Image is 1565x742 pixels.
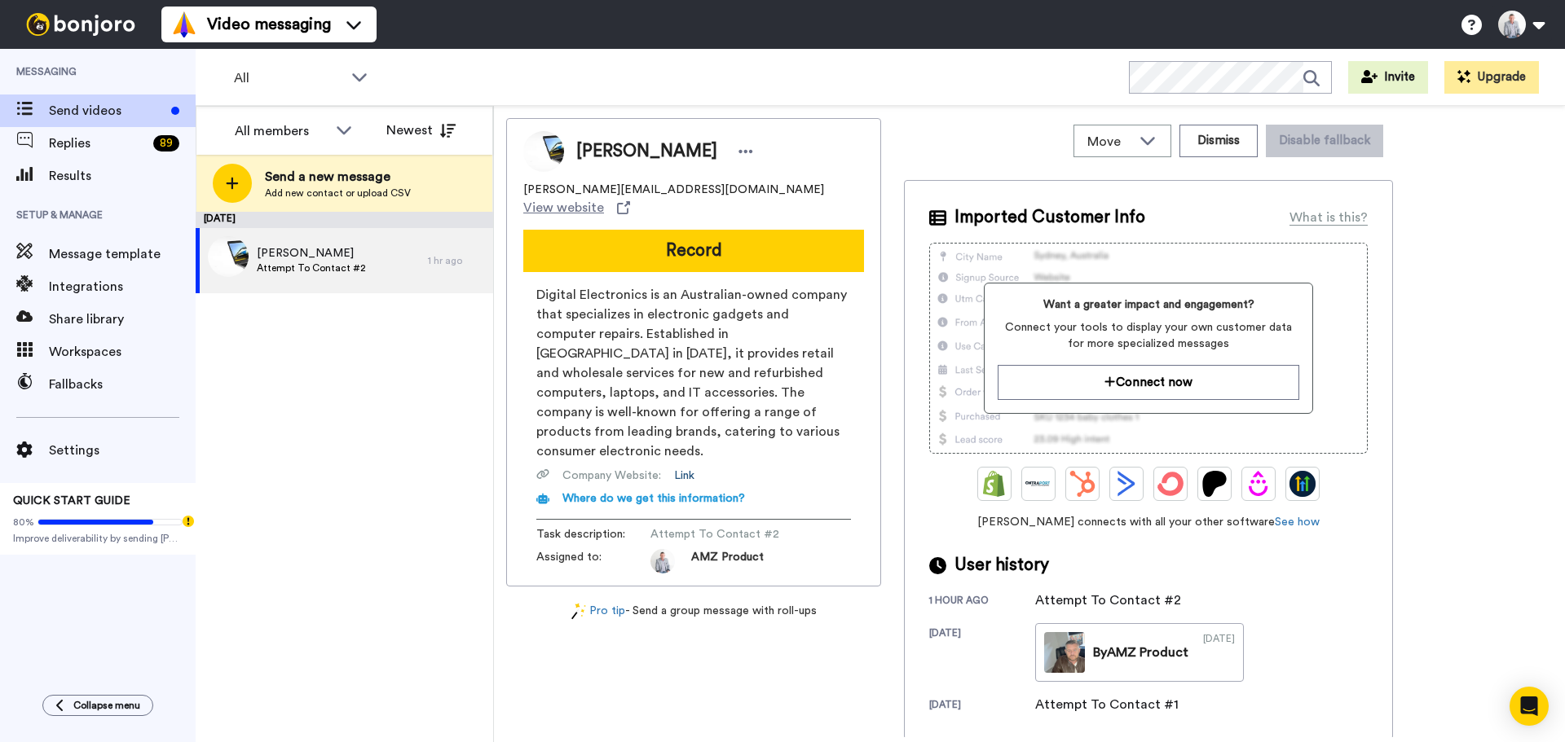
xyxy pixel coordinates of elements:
[998,296,1298,313] span: Want a greater impact and engagement?
[1025,471,1051,497] img: Ontraport
[929,626,1035,682] div: [DATE]
[650,526,805,542] span: Attempt To Contact #2
[1093,643,1188,662] div: By AMZ Product
[428,254,485,267] div: 1 hr ago
[954,553,1049,577] span: User history
[523,131,564,172] img: Image of Paul
[265,187,411,200] span: Add new contact or upload CSV
[998,319,1298,352] span: Connect your tools to display your own customer data for more specialized messages
[49,101,165,121] span: Send videos
[1035,695,1179,714] div: Attempt To Contact #1
[523,230,864,272] button: Record
[207,13,331,36] span: Video messaging
[576,139,717,164] span: [PERSON_NAME]
[1266,125,1383,157] button: Disable fallback
[1245,471,1272,497] img: Drip
[171,11,197,37] img: vm-color.svg
[1289,208,1368,227] div: What is this?
[257,261,366,274] span: Attempt To Contact #2
[929,514,1368,530] span: [PERSON_NAME] connects with all your other software
[536,285,851,461] span: Digital Electronics is an Australian-owned company that specializes in electronic gadgets and com...
[265,167,411,187] span: Send a new message
[1069,471,1095,497] img: Hubspot
[691,549,764,573] span: AMZ Product
[523,182,824,198] span: [PERSON_NAME][EMAIL_ADDRESS][DOMAIN_NAME]
[49,244,196,264] span: Message template
[49,310,196,329] span: Share library
[49,342,196,362] span: Workspaces
[506,603,881,620] div: - Send a group message with roll-ups
[208,236,249,277] img: ded06daf-bc48-4cc0-9df2-07e1fb57d033.jpg
[257,245,366,261] span: [PERSON_NAME]
[674,468,694,484] a: Link
[571,603,586,620] img: magic-wand.svg
[536,526,650,542] span: Task description :
[954,205,1145,230] span: Imported Customer Info
[536,549,650,573] span: Assigned to:
[374,114,468,147] button: Newest
[49,375,196,394] span: Fallbacks
[49,277,196,296] span: Integrations
[562,468,661,484] span: Company Website :
[1035,591,1181,610] div: Attempt To Contact #2
[20,13,142,36] img: bj-logo-header-white.svg
[571,603,625,620] a: Pro tip
[235,121,328,141] div: All members
[181,514,196,529] div: Tooltip anchor
[998,365,1298,400] button: Connect now
[196,212,493,228] div: [DATE]
[1510,687,1549,726] div: Open Intercom Messenger
[929,594,1035,610] div: 1 hour ago
[1203,632,1235,673] div: [DATE]
[981,471,1007,497] img: Shopify
[13,516,34,529] span: 80%
[1275,516,1320,528] a: See how
[13,495,130,507] span: QUICK START GUIDE
[49,166,196,186] span: Results
[650,549,675,573] img: 0c7be819-cb90-4fe4-b844-3639e4b630b0-1684457197.jpg
[49,134,147,153] span: Replies
[1044,632,1085,673] img: db3818fe-9297-4df3-a0d4-776c74c1209e-thumb.jpg
[523,198,630,217] a: View website
[929,698,1035,714] div: [DATE]
[1201,471,1228,497] img: Patreon
[49,441,196,460] span: Settings
[13,532,183,545] span: Improve deliverability by sending [PERSON_NAME]’s from your own email
[1157,471,1184,497] img: ConvertKit
[1087,132,1131,151] span: Move
[1289,471,1316,497] img: GoHighLevel
[1444,61,1539,94] button: Upgrade
[234,68,343,88] span: All
[1179,125,1258,157] button: Dismiss
[153,135,179,151] div: 89
[1113,471,1140,497] img: ActiveCampaign
[42,695,153,716] button: Collapse menu
[1035,623,1244,682] a: ByAMZ Product[DATE]
[1348,61,1428,94] button: Invite
[562,493,745,504] span: Where do we get this information?
[523,198,604,217] span: View website
[73,699,140,712] span: Collapse menu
